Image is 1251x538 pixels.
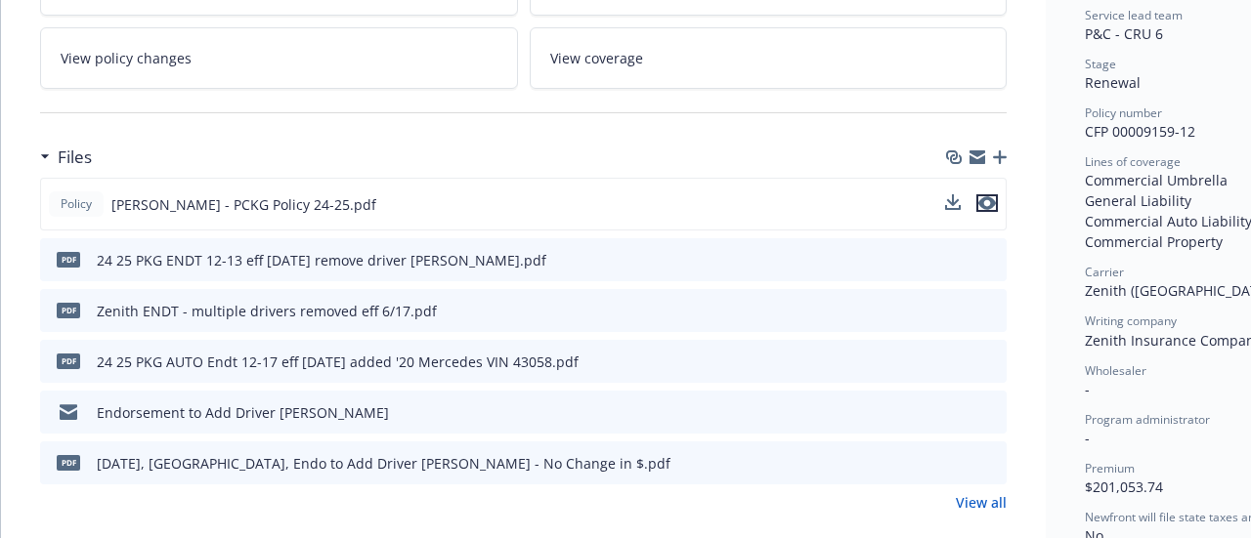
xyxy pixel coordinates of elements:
span: Policy [57,195,96,213]
button: download file [950,402,966,423]
span: View policy changes [61,48,192,68]
button: preview file [981,301,999,321]
a: View coverage [530,27,1008,89]
div: Files [40,145,92,170]
a: View all [956,492,1007,513]
span: Wholesaler [1085,362,1146,379]
span: Lines of coverage [1085,153,1181,170]
span: - [1085,429,1090,447]
button: download file [950,453,966,474]
span: CFP 00009159-12 [1085,122,1195,141]
button: download file [950,250,966,270]
button: download file [945,194,961,215]
button: download file [950,301,966,321]
span: P&C - CRU 6 [1085,24,1163,43]
div: [DATE], [GEOGRAPHIC_DATA], Endo to Add Driver [PERSON_NAME] - No Change in $.pdf [97,453,670,474]
div: Zenith ENDT - multiple drivers removed eff 6/17.pdf [97,301,437,321]
span: pdf [57,252,80,267]
button: download file [945,194,961,210]
button: preview file [981,250,999,270]
div: 24 25 PKG ENDT 12-13 eff [DATE] remove driver [PERSON_NAME].pdf [97,250,546,270]
div: 24 25 PKG AUTO Endt 12-17 eff [DATE] added '20 Mercedes VIN 43058.pdf [97,352,579,372]
button: preview file [981,453,999,474]
span: - [1085,380,1090,398]
span: [PERSON_NAME] - PCKG Policy 24-25.pdf [111,194,376,215]
a: View policy changes [40,27,518,89]
span: Renewal [1085,73,1141,92]
span: pdf [57,455,80,470]
h3: Files [58,145,92,170]
div: Endorsement to Add Driver [PERSON_NAME] [97,402,389,423]
span: Premium [1085,460,1135,476]
span: Program administrator [1085,411,1210,428]
span: pdf [57,353,80,368]
button: download file [950,352,966,372]
span: pdf [57,303,80,317]
span: Policy number [1085,104,1162,121]
button: preview file [976,194,998,212]
span: $201,053.74 [1085,477,1163,496]
span: Carrier [1085,264,1124,280]
button: preview file [976,194,998,215]
span: Writing company [1085,312,1177,329]
button: preview file [981,402,999,423]
span: View coverage [550,48,643,68]
span: Stage [1085,56,1116,72]
button: preview file [981,352,999,372]
span: Service lead team [1085,7,1183,23]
